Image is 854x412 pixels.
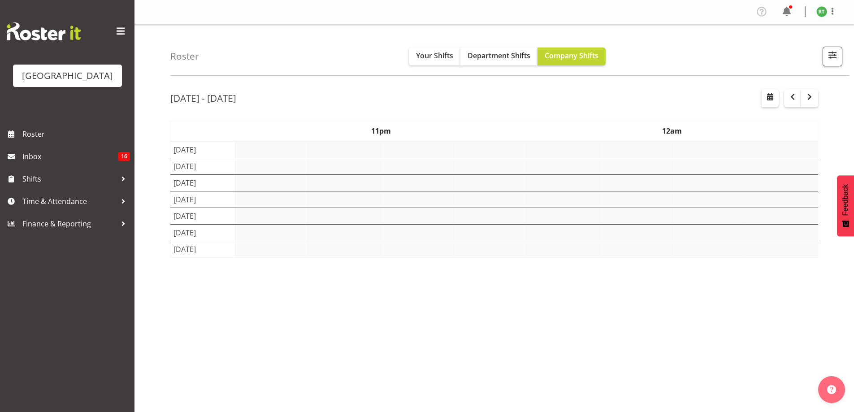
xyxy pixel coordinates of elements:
[416,51,453,61] span: Your Shifts
[171,241,235,257] td: [DATE]
[7,22,81,40] img: Rosterit website logo
[468,51,530,61] span: Department Shifts
[816,6,827,17] img: richard-test10237.jpg
[171,224,235,241] td: [DATE]
[22,150,118,163] span: Inbox
[22,172,117,186] span: Shifts
[170,51,199,61] h4: Roster
[170,92,236,104] h2: [DATE] - [DATE]
[22,127,130,141] span: Roster
[22,217,117,230] span: Finance & Reporting
[545,51,598,61] span: Company Shifts
[118,152,130,161] span: 16
[171,141,235,158] td: [DATE]
[22,195,117,208] span: Time & Attendance
[841,184,850,216] span: Feedback
[235,121,527,141] th: 11pm
[823,47,842,66] button: Filter Shifts
[762,89,779,107] button: Select a specific date within the roster.
[171,174,235,191] td: [DATE]
[22,69,113,82] div: [GEOGRAPHIC_DATA]
[837,175,854,236] button: Feedback - Show survey
[409,48,460,65] button: Your Shifts
[538,48,606,65] button: Company Shifts
[827,385,836,394] img: help-xxl-2.png
[171,208,235,224] td: [DATE]
[171,158,235,174] td: [DATE]
[171,191,235,208] td: [DATE]
[460,48,538,65] button: Department Shifts
[527,121,818,141] th: 12am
